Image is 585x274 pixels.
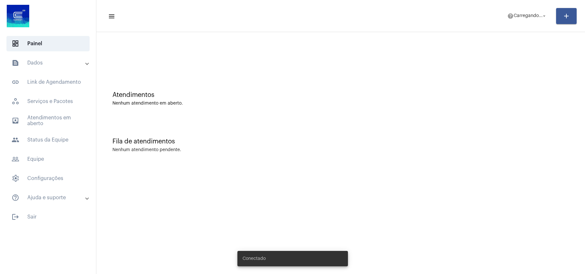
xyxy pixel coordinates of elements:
[112,148,181,152] div: Nenhum atendimento pendente.
[12,59,86,67] mat-panel-title: Dados
[6,132,90,148] span: Status da Equipe
[112,138,569,145] div: Fila de atendimentos
[12,155,19,163] mat-icon: sidenav icon
[6,209,90,225] span: Sair
[6,74,90,90] span: Link de Agendamento
[6,113,90,128] span: Atendimentos em aberto
[243,255,266,262] span: Conectado
[514,14,543,18] span: Carregando...
[563,12,570,20] mat-icon: add
[12,78,19,86] mat-icon: sidenav icon
[4,55,96,71] mat-expansion-panel-header: sidenav iconDados
[541,13,547,19] mat-icon: arrow_drop_down
[12,59,19,67] mat-icon: sidenav icon
[112,91,569,98] div: Atendimentos
[12,98,19,105] span: sidenav icon
[12,175,19,182] span: sidenav icon
[12,194,19,201] mat-icon: sidenav icon
[503,10,551,22] button: Carregando...
[12,117,19,124] mat-icon: sidenav icon
[12,213,19,221] mat-icon: sidenav icon
[12,136,19,144] mat-icon: sidenav icon
[507,13,514,19] mat-icon: help
[6,151,90,167] span: Equipe
[108,13,114,20] mat-icon: sidenav icon
[6,36,90,51] span: Painel
[112,101,569,106] div: Nenhum atendimento em aberto.
[4,190,96,205] mat-expansion-panel-header: sidenav iconAjuda e suporte
[5,3,31,29] img: d4669ae0-8c07-2337-4f67-34b0df7f5ae4.jpeg
[6,171,90,186] span: Configurações
[6,94,90,109] span: Serviços e Pacotes
[12,194,86,201] mat-panel-title: Ajuda e suporte
[12,40,19,47] span: sidenav icon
